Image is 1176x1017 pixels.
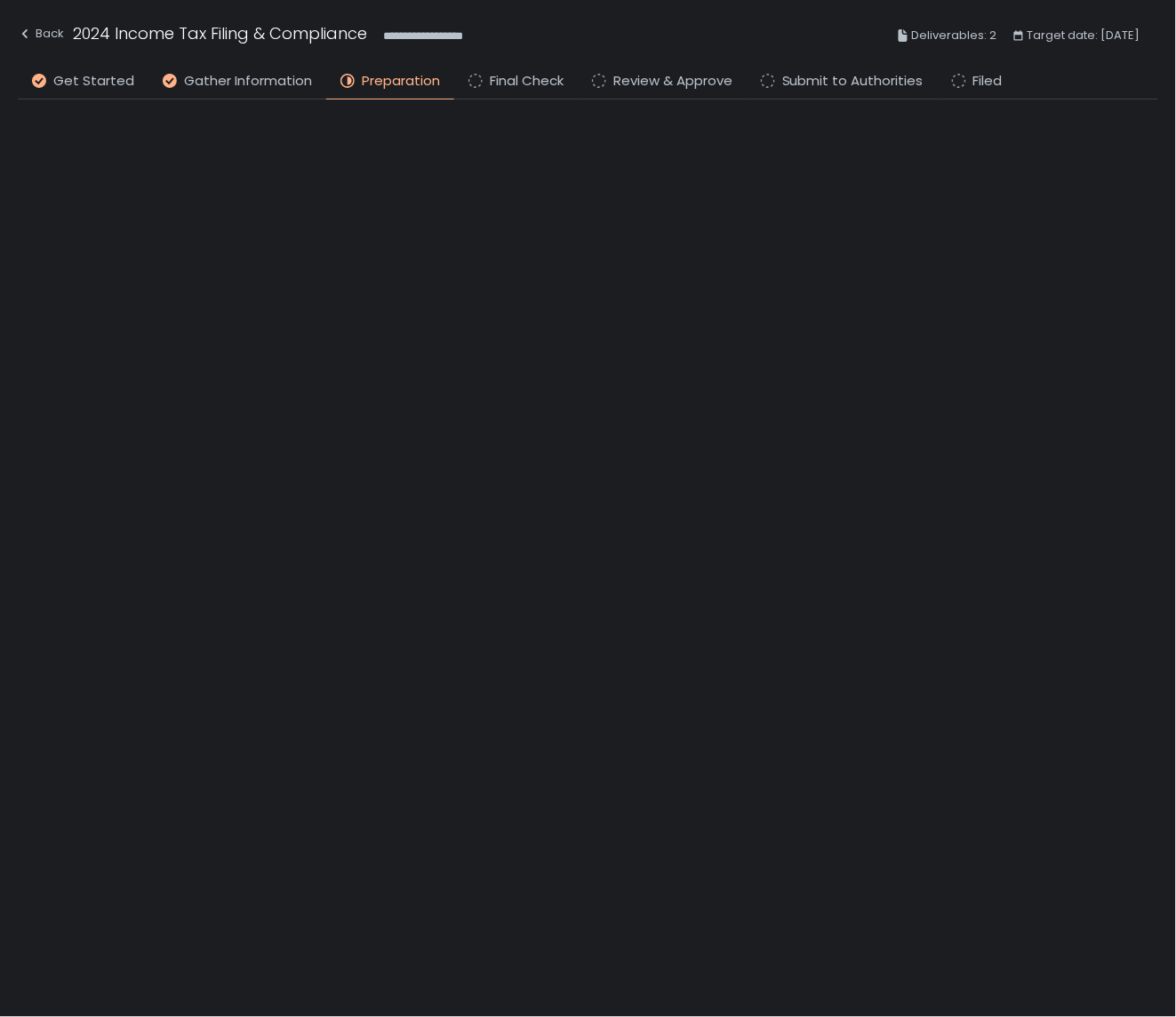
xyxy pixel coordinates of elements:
[782,71,924,91] span: Submit to Authorities
[53,71,134,91] span: Get Started
[1028,25,1140,46] span: Target date: [DATE]
[912,25,997,46] span: Deliverables: 2
[973,71,1003,91] span: Filed
[490,71,564,91] span: Final Check
[362,71,440,91] span: Preparation
[18,21,64,51] button: Back
[73,21,367,45] h1: 2024 Income Tax Filing & Compliance
[18,23,64,44] div: Back
[184,71,312,91] span: Gather Information
[613,71,732,91] span: Review & Approve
